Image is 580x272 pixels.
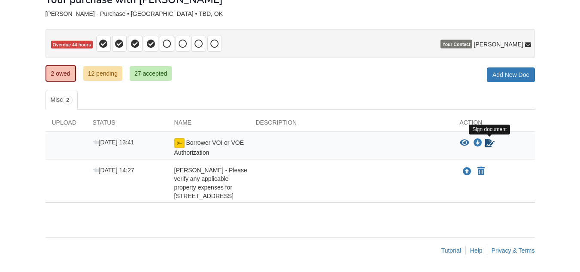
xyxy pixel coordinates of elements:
[174,139,244,156] span: Borrower VOI or VOE Authorization
[46,118,86,131] div: Upload
[460,139,469,147] button: View Borrower VOI or VOE Authorization
[86,118,168,131] div: Status
[453,118,535,131] div: Action
[470,247,483,254] a: Help
[93,139,134,146] span: [DATE] 13:41
[174,138,185,148] img: Ready for you to esign
[174,167,247,199] span: [PERSON_NAME] - Please verify any applicable property expenses for [STREET_ADDRESS]
[440,40,472,49] span: Your Contact
[83,66,122,81] a: 12 pending
[249,118,453,131] div: Description
[51,41,93,49] span: Overdue 44 hours
[484,138,495,148] a: Sign Form
[469,125,510,134] div: Sign document
[492,247,535,254] a: Privacy & Terms
[487,67,535,82] a: Add New Doc
[93,167,134,174] span: [DATE] 14:27
[474,40,523,49] span: [PERSON_NAME]
[46,10,535,18] div: [PERSON_NAME] - Purchase • [GEOGRAPHIC_DATA] • TBD, OK
[46,91,78,110] a: Misc
[130,66,172,81] a: 27 accepted
[474,140,482,147] a: Download Borrower VOI or VOE Authorization
[462,166,472,177] button: Upload Robert Peterson - Please verify any applicable property expenses for 4390 E 380 Rd Talala ...
[63,96,73,104] span: 2
[477,166,486,177] button: Declare Robert Peterson - Please verify any applicable property expenses for 4390 E 380 Rd Talala...
[46,65,76,82] a: 2 owed
[441,247,461,254] a: Tutorial
[168,118,249,131] div: Name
